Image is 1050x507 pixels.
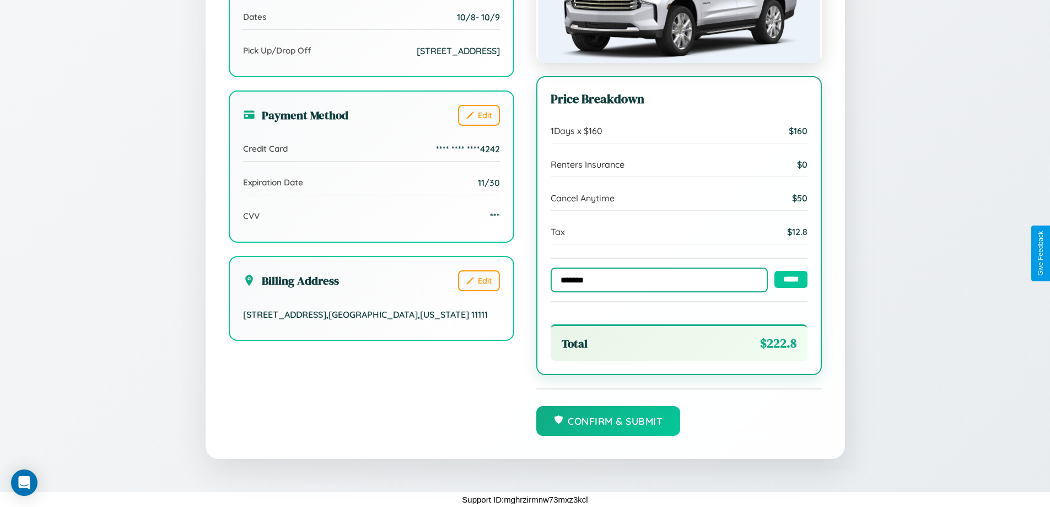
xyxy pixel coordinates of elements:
span: CVV [243,211,260,221]
span: $ 222.8 [760,335,796,352]
span: Total [562,335,588,351]
span: 10 / 8 - 10 / 9 [457,12,500,23]
div: Open Intercom Messenger [11,469,37,496]
span: Tax [551,226,565,237]
span: Dates [243,12,266,22]
span: Pick Up/Drop Off [243,45,311,56]
div: Give Feedback [1037,231,1044,276]
button: Edit [458,270,500,291]
button: Edit [458,105,500,126]
button: Confirm & Submit [536,406,681,436]
h3: Price Breakdown [551,90,807,108]
span: 1 Days x $ 160 [551,125,602,136]
span: $ 0 [797,159,807,170]
span: Cancel Anytime [551,193,615,204]
span: $ 50 [792,193,807,204]
p: Support ID: mghrzirmnw73mxz3kcl [462,492,588,507]
span: Renters Insurance [551,159,624,170]
span: Expiration Date [243,177,303,188]
h3: Payment Method [243,107,348,123]
span: $ 160 [789,125,807,136]
span: [STREET_ADDRESS] [417,45,500,56]
span: 11/30 [478,177,500,188]
h3: Billing Address [243,273,339,289]
span: [STREET_ADDRESS] , [GEOGRAPHIC_DATA] , [US_STATE] 11111 [243,309,488,320]
span: Credit Card [243,143,288,154]
span: $ 12.8 [787,226,807,237]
